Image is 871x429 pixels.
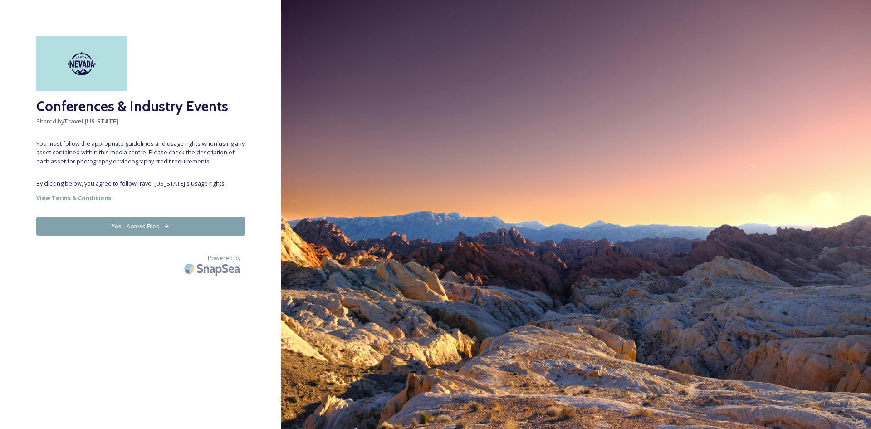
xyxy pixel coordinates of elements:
[36,217,245,236] button: Yes - Access Files
[36,179,245,188] span: By clicking below, you agree to follow Travel [US_STATE] 's usage rights.
[64,117,118,125] strong: Travel [US_STATE]
[36,192,245,203] a: View Terms & Conditions
[36,194,111,202] strong: View Terms & Conditions
[208,254,240,262] span: Powered by
[36,95,245,117] h2: Conferences & Industry Events
[36,36,127,91] img: download.png
[36,117,245,126] span: Shared by
[36,139,245,166] span: You must follow the appropriate guidelines and usage rights when using any asset contained within...
[181,258,245,279] img: SnapSea Logo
